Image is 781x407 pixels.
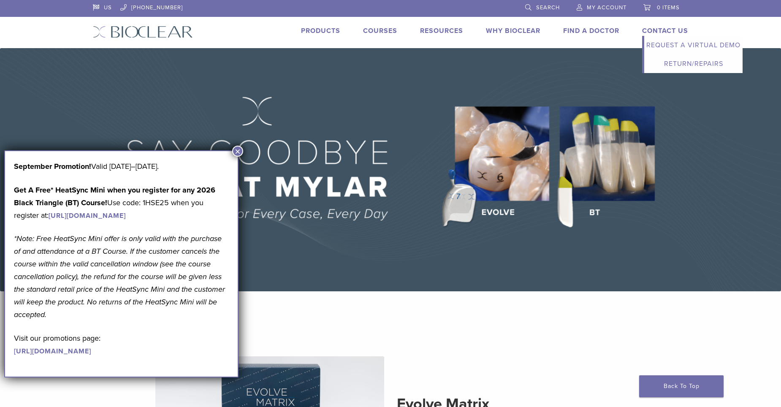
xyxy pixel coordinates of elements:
a: Courses [363,27,397,35]
a: [URL][DOMAIN_NAME] [49,212,126,220]
a: Resources [420,27,463,35]
a: Find A Doctor [563,27,619,35]
b: September Promotion! [14,162,91,171]
p: Visit our promotions page: [14,332,229,357]
a: [URL][DOMAIN_NAME] [14,347,91,355]
button: Close [232,146,243,157]
p: Valid [DATE]–[DATE]. [14,160,229,173]
em: *Note: Free HeatSync Mini offer is only valid with the purchase of and attendance at a BT Course.... [14,234,225,319]
strong: Get A Free* HeatSync Mini when you register for any 2026 Black Triangle (BT) Course! [14,185,215,207]
a: Products [301,27,340,35]
a: Why Bioclear [486,27,540,35]
span: My Account [587,4,626,11]
span: 0 items [657,4,680,11]
span: Search [536,4,560,11]
a: Return/Repairs [644,54,743,73]
img: Bioclear [93,26,193,38]
a: Request a Virtual Demo [644,36,743,54]
p: Use code: 1HSE25 when you register at: [14,184,229,222]
a: Back To Top [639,375,724,397]
a: Contact Us [642,27,688,35]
